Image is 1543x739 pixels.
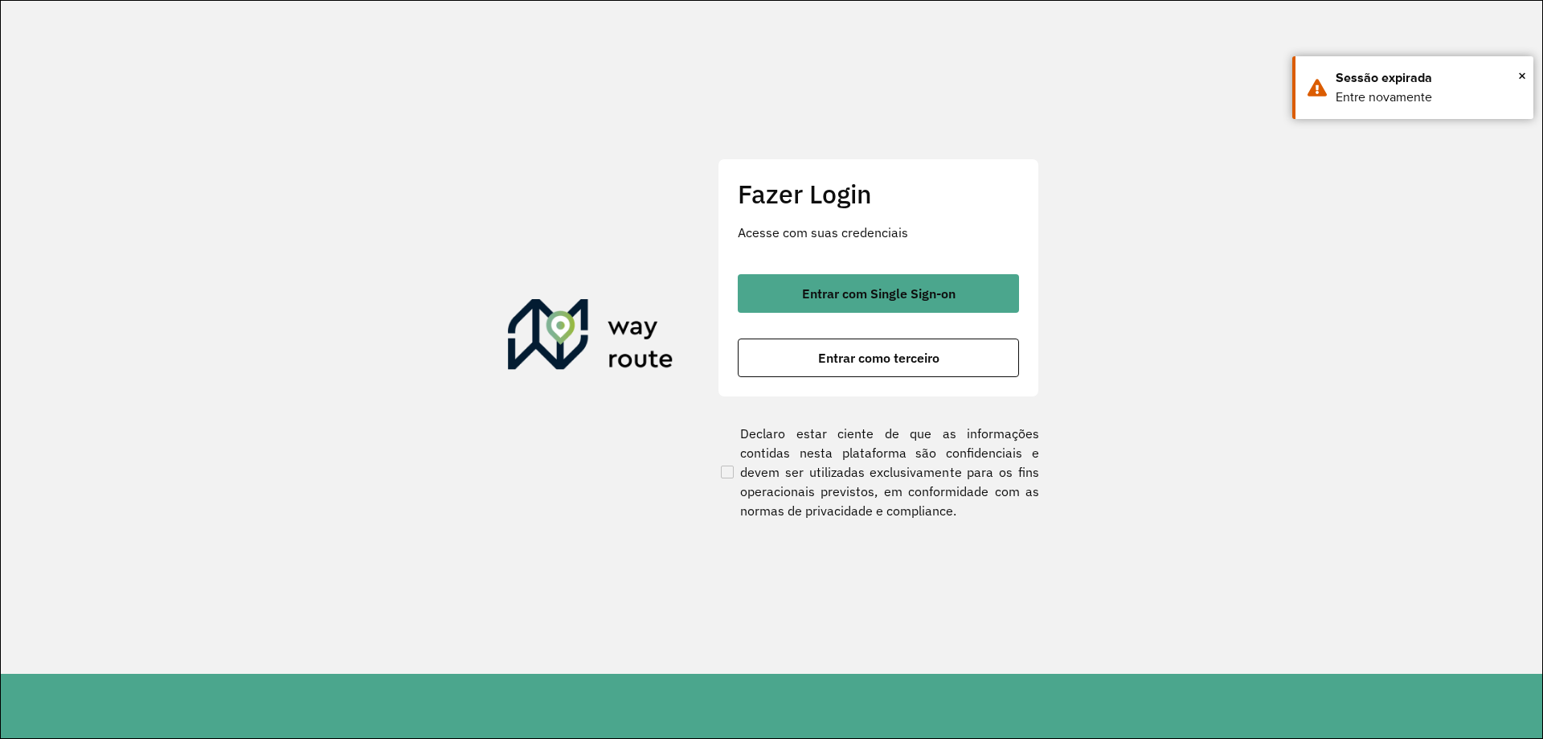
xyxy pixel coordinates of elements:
span: × [1518,64,1526,88]
button: button [738,339,1019,377]
label: Declaro estar ciente de que as informações contidas nesta plataforma são confidenciais e devem se... [718,424,1039,520]
button: button [738,274,1019,313]
h2: Fazer Login [738,179,1019,209]
span: Entrar como terceiro [818,351,939,364]
span: Entrar com Single Sign-on [802,287,956,300]
button: Close [1518,64,1526,88]
div: Entre novamente [1336,88,1521,107]
div: Sessão expirada [1336,68,1521,88]
p: Acesse com suas credenciais [738,223,1019,242]
img: Roteirizador AmbevTech [508,299,673,376]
